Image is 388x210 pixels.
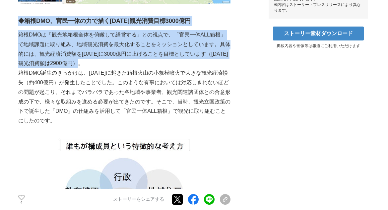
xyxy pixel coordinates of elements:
[18,16,230,26] h3: ◆箱根DMO、官民一体の力で描く[DATE]観光消費目標3000億円
[18,201,25,204] p: 4
[269,43,368,49] p: 掲載内容や画像等は報道にご利用いただけます
[113,197,164,203] p: ストーリーをシェアする
[273,27,364,40] a: ストーリー素材ダウンロード
[18,68,230,126] p: 箱根DMO誕生のきっかけは、[DATE]に起きた箱根火山の小規模噴火で大きな観光経済損失（約400億円）が発生したことでした。このような有事においては対応しきれないほどの問題が起こり、それまでバ...
[18,30,230,68] p: 箱根DMOは「観光地箱根全体を俯瞰して経営する」との視点で、「官民一体ALL箱根」で地域課題に取り組み、地域観光消費を最大化することをミッションとしています。具体的には、観光経済消費額を[DAT...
